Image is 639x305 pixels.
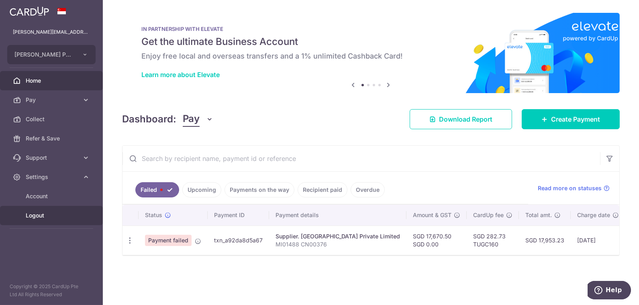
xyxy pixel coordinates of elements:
span: Pay [183,112,200,127]
span: Payment failed [145,235,192,246]
span: Support [26,154,79,162]
img: CardUp [10,6,49,16]
span: Home [26,77,79,85]
td: txn_a92da8d5a67 [208,226,269,255]
p: MI01488 CN00376 [276,240,400,248]
span: Refer & Save [26,134,79,142]
iframe: Opens a widget where you can find more information [588,281,631,301]
button: [PERSON_NAME] PTE. LTD. [7,45,96,64]
span: Help [18,6,35,13]
button: Pay [183,112,214,127]
th: Payment details [269,205,406,226]
a: Payments on the way [225,182,294,197]
th: Payment ID [208,205,269,226]
a: Failed [135,182,179,197]
span: Settings [26,173,79,181]
span: Logout [26,211,79,220]
img: Renovation banner [122,13,620,93]
h6: Enjoy free local and overseas transfers and a 1% unlimited Cashback Card! [141,51,600,61]
a: Learn more about Elevate [141,71,220,79]
td: SGD 17,670.50 SGD 0.00 [406,226,467,255]
a: Create Payment [522,109,620,129]
td: [DATE] [571,226,625,255]
p: [PERSON_NAME][EMAIL_ADDRESS][DOMAIN_NAME] [13,28,90,36]
p: IN PARTNERSHIP WITH ELEVATE [141,26,600,32]
span: Pay [26,96,79,104]
span: Download Report [439,114,492,124]
h5: Get the ultimate Business Account [141,35,600,48]
span: Status [145,211,162,219]
td: SGD 17,953.23 [519,226,571,255]
a: Download Report [410,109,512,129]
span: Total amt. [525,211,552,219]
td: SGD 282.73 TUGC160 [467,226,519,255]
span: Amount & GST [413,211,451,219]
span: [PERSON_NAME] PTE. LTD. [14,51,74,59]
h4: Dashboard: [122,112,176,126]
span: Create Payment [551,114,600,124]
a: Read more on statuses [538,184,610,192]
a: Recipient paid [298,182,347,197]
div: Supplier. [GEOGRAPHIC_DATA] Private Limited [276,232,400,240]
span: Collect [26,115,79,123]
span: Charge date [577,211,610,219]
a: Upcoming [182,182,221,197]
a: Overdue [351,182,385,197]
span: Account [26,192,79,200]
span: CardUp fee [473,211,504,219]
span: Read more on statuses [538,184,602,192]
input: Search by recipient name, payment id or reference [122,146,600,171]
